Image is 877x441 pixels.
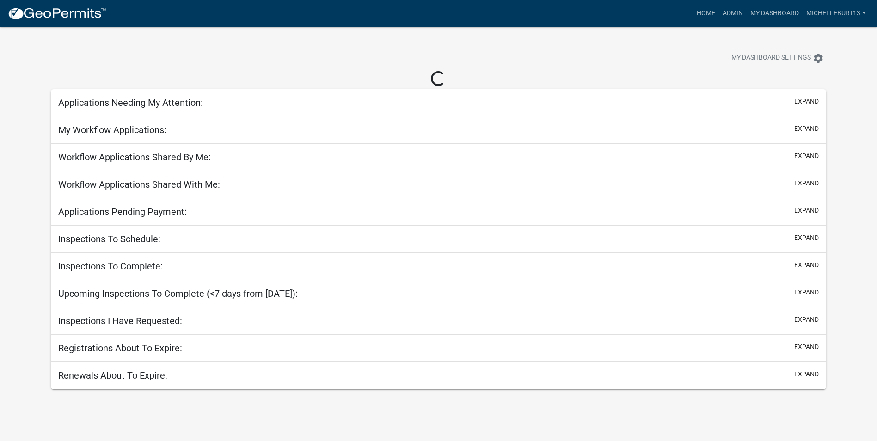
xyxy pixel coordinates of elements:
[58,152,211,163] h5: Workflow Applications Shared By Me:
[58,261,163,272] h5: Inspections To Complete:
[794,178,819,188] button: expand
[58,370,167,381] h5: Renewals About To Expire:
[794,342,819,352] button: expand
[747,5,803,22] a: My Dashboard
[794,315,819,325] button: expand
[794,288,819,297] button: expand
[58,124,166,135] h5: My Workflow Applications:
[813,53,824,64] i: settings
[719,5,747,22] a: Admin
[693,5,719,22] a: Home
[794,206,819,215] button: expand
[794,124,819,134] button: expand
[58,315,182,326] h5: Inspections I Have Requested:
[794,151,819,161] button: expand
[794,369,819,379] button: expand
[794,233,819,243] button: expand
[794,97,819,106] button: expand
[58,343,182,354] h5: Registrations About To Expire:
[58,288,298,299] h5: Upcoming Inspections To Complete (<7 days from [DATE]):
[58,206,187,217] h5: Applications Pending Payment:
[58,233,160,245] h5: Inspections To Schedule:
[724,49,831,67] button: My Dashboard Settingssettings
[803,5,870,22] a: michelleburt13
[58,97,203,108] h5: Applications Needing My Attention:
[731,53,811,64] span: My Dashboard Settings
[794,260,819,270] button: expand
[58,179,220,190] h5: Workflow Applications Shared With Me:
